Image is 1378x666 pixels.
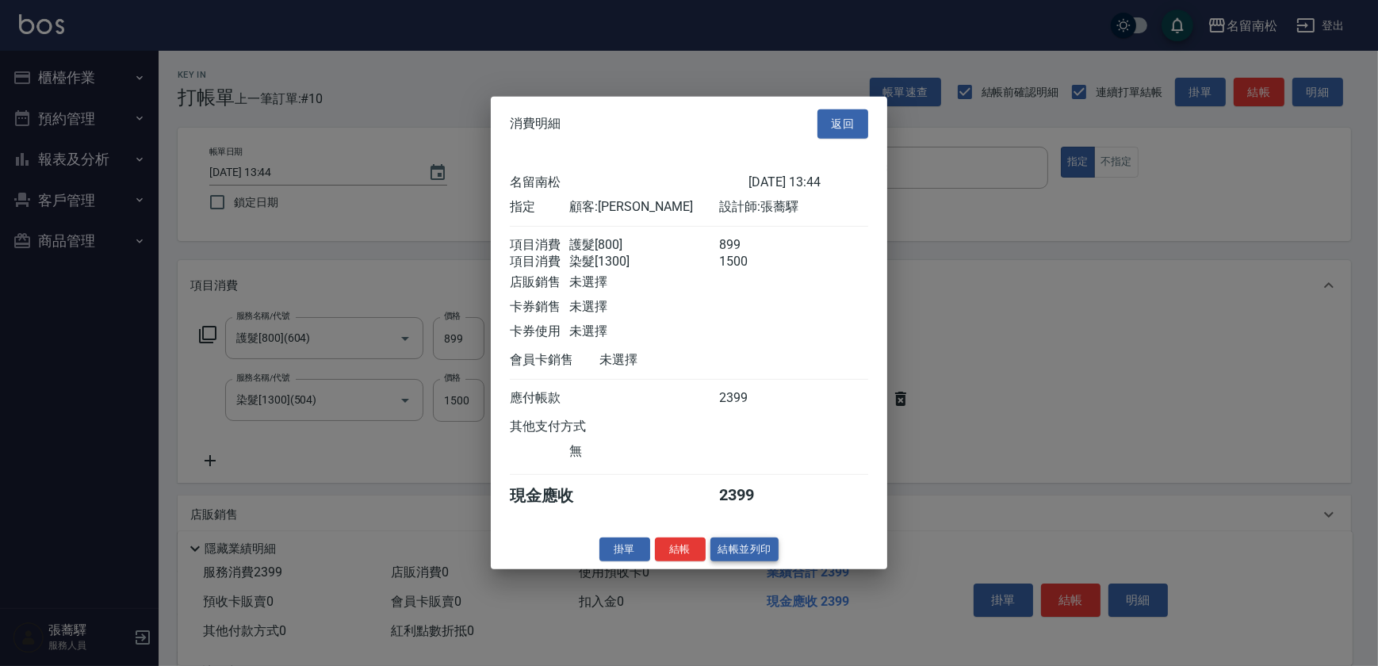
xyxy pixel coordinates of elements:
[569,323,718,339] div: 未選擇
[719,253,779,270] div: 1500
[599,537,650,561] button: 掛單
[719,389,779,406] div: 2399
[510,351,599,368] div: 會員卡銷售
[510,323,569,339] div: 卡券使用
[710,537,779,561] button: 結帳並列印
[655,537,706,561] button: 結帳
[719,484,779,506] div: 2399
[510,418,630,434] div: 其他支付方式
[748,174,868,190] div: [DATE] 13:44
[510,389,569,406] div: 應付帳款
[510,174,748,190] div: 名留南松
[599,351,748,368] div: 未選擇
[569,274,718,290] div: 未選擇
[569,298,718,315] div: 未選擇
[719,236,779,253] div: 899
[510,253,569,270] div: 項目消費
[569,198,718,215] div: 顧客: [PERSON_NAME]
[510,236,569,253] div: 項目消費
[510,298,569,315] div: 卡券銷售
[510,484,599,506] div: 現金應收
[569,253,718,270] div: 染髮[1300]
[510,116,561,132] span: 消費明細
[510,274,569,290] div: 店販銷售
[569,442,718,459] div: 無
[719,198,868,215] div: 設計師: 張蕎驛
[569,236,718,253] div: 護髮[800]
[510,198,569,215] div: 指定
[817,109,868,139] button: 返回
